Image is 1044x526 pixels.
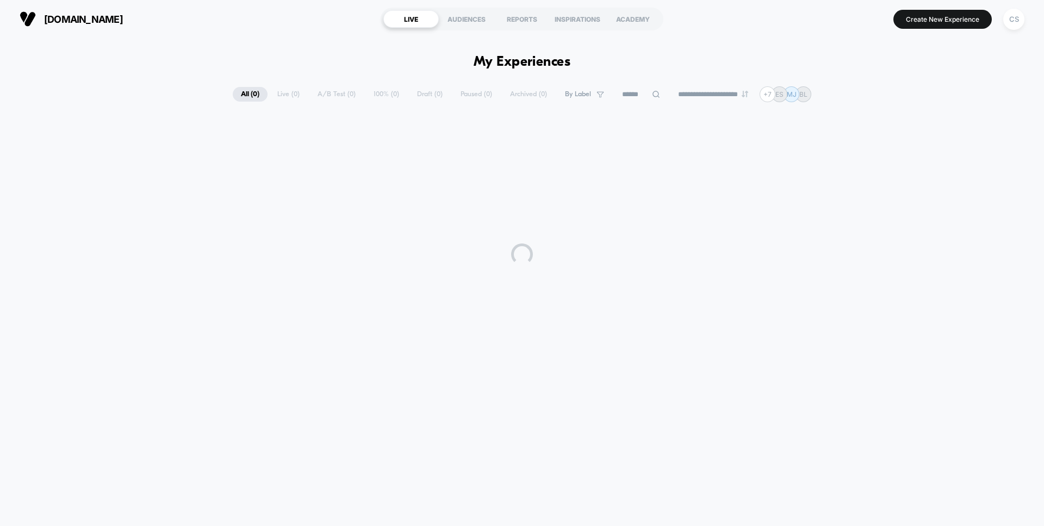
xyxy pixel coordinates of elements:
span: By Label [565,90,591,98]
div: CS [1003,9,1024,30]
div: AUDIENCES [439,10,494,28]
span: All ( 0 ) [233,87,268,102]
div: + 7 [760,86,775,102]
button: [DOMAIN_NAME] [16,10,126,28]
div: REPORTS [494,10,550,28]
img: Visually logo [20,11,36,27]
p: BL [799,90,807,98]
div: LIVE [383,10,439,28]
button: CS [1000,8,1028,30]
h1: My Experiences [474,54,571,70]
button: Create New Experience [893,10,992,29]
div: INSPIRATIONS [550,10,605,28]
p: ES [775,90,784,98]
div: ACADEMY [605,10,661,28]
p: MJ [787,90,797,98]
img: end [742,91,748,97]
span: [DOMAIN_NAME] [44,14,123,25]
